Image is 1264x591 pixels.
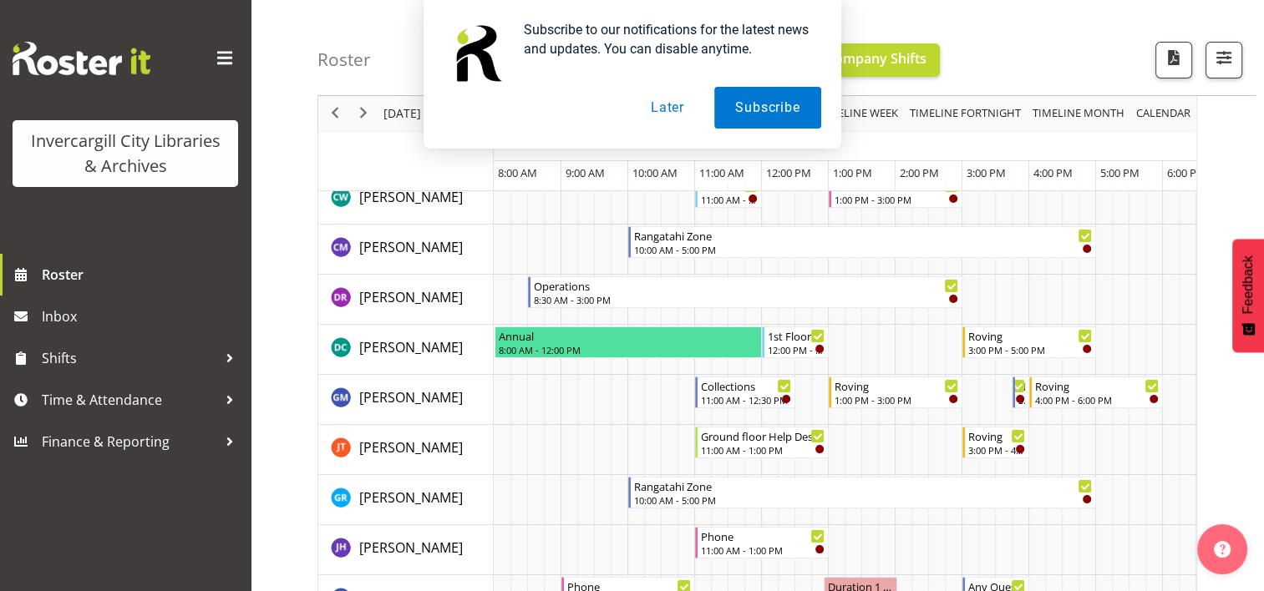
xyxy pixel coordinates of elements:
span: 3:00 PM [967,165,1006,180]
span: 4:00 PM [1033,165,1073,180]
div: Subscribe to our notifications for the latest news and updates. You can disable anytime. [510,20,821,58]
span: Inbox [42,304,242,329]
div: Gabriel McKay Smith"s event - Collections Begin From Thursday, September 25, 2025 at 11:00:00 AM ... [695,376,795,408]
span: [PERSON_NAME] [359,438,463,457]
span: 6:00 PM [1167,165,1206,180]
div: Collections [701,377,791,394]
img: notification icon [444,20,510,87]
td: Gabriel McKay Smith resource [318,375,494,425]
div: 3:45 PM - 4:00 PM [1018,393,1025,407]
span: [PERSON_NAME] [359,488,463,507]
span: 5:00 PM [1100,165,1140,180]
span: [PERSON_NAME] [359,538,463,557]
span: Finance & Reporting [42,429,217,454]
a: [PERSON_NAME] [359,437,463,457]
td: Grace Roscoe-Squires resource [318,475,494,525]
td: Jill Harpur resource [318,525,494,575]
div: 1st Floor Desk [768,327,825,344]
div: 3:00 PM - 5:00 PM [968,343,1092,356]
div: Donald Cunningham"s event - Annual Begin From Thursday, September 25, 2025 at 8:00:00 AM GMT+12:0... [495,326,762,358]
div: Debra Robinson"s event - Operations Begin From Thursday, September 25, 2025 at 8:30:00 AM GMT+12:... [528,276,962,308]
span: 1:00 PM [833,165,872,180]
div: Gabriel McKay Smith"s event - Roving Begin From Thursday, September 25, 2025 at 4:00:00 PM GMT+12... [1029,376,1163,408]
div: Catherine Wilson"s event - Phone Begin From Thursday, September 25, 2025 at 1:00:00 PM GMT+12:00 ... [829,176,962,208]
td: Donald Cunningham resource [318,325,494,375]
div: Glen Tomlinson"s event - Ground floor Help Desk Begin From Thursday, September 25, 2025 at 11:00:... [695,427,829,458]
span: 8:00 AM [498,165,537,180]
a: [PERSON_NAME] [359,237,463,257]
div: Catherine Wilson"s event - 1st Floor Desk Begin From Thursday, September 25, 2025 at 11:00:00 AM ... [695,176,762,208]
div: 8:30 AM - 3:00 PM [534,293,958,306]
div: 4:00 PM - 6:00 PM [1035,393,1159,407]
div: Rangatahi Zone [634,477,1092,494]
div: 10:00 AM - 5:00 PM [634,493,1092,507]
div: Operations [534,277,958,294]
div: Roving [1035,377,1159,394]
span: Roster [42,262,242,287]
div: 1:00 PM - 3:00 PM [835,193,958,206]
span: 9:00 AM [566,165,605,180]
span: Feedback [1241,255,1256,314]
span: [PERSON_NAME] [359,288,463,306]
div: 3:00 PM - 4:00 PM [968,443,1025,457]
td: Glen Tomlinson resource [318,425,494,475]
td: Chamique Mamolo resource [318,225,494,275]
div: 1:00 PM - 3:00 PM [835,393,958,407]
div: Annual [499,327,758,344]
span: [PERSON_NAME] [359,338,463,356]
div: Roving [968,327,1092,344]
span: Time & Attendance [42,387,217,412]
div: Rangatahi Zone [634,227,1092,244]
span: [PERSON_NAME] [359,188,463,206]
img: help-xxl-2.png [1214,541,1231,558]
div: New book tagging [1018,377,1025,394]
div: 11:00 AM - 1:00 PM [701,543,825,557]
div: Invercargill City Libraries & Archives [29,129,221,179]
button: Feedback - Show survey [1232,239,1264,352]
div: Donald Cunningham"s event - Roving Begin From Thursday, September 25, 2025 at 3:00:00 PM GMT+12:0... [962,326,1096,358]
div: Gabriel McKay Smith"s event - Roving Begin From Thursday, September 25, 2025 at 1:00:00 PM GMT+12... [829,376,962,408]
div: Grace Roscoe-Squires"s event - Rangatahi Zone Begin From Thursday, September 25, 2025 at 10:00:00... [628,477,1096,508]
span: 11:00 AM [699,165,744,180]
div: 12:00 PM - 1:00 PM [768,343,825,356]
span: Shifts [42,346,217,371]
div: 11:00 AM - 12:00 PM [701,193,758,206]
div: 10:00 AM - 5:00 PM [634,243,1092,256]
div: 11:00 AM - 12:30 PM [701,393,791,407]
div: Roving [968,427,1025,444]
div: Phone [701,528,825,544]
a: [PERSON_NAME] [359,187,463,207]
span: [PERSON_NAME] [359,238,463,256]
td: Catherine Wilson resource [318,174,494,225]
span: 2:00 PM [900,165,939,180]
span: 12:00 PM [766,165,811,180]
div: Chamique Mamolo"s event - Rangatahi Zone Begin From Thursday, September 25, 2025 at 10:00:00 AM G... [628,226,1096,258]
span: [PERSON_NAME] [359,388,463,407]
a: [PERSON_NAME] [359,538,463,558]
a: [PERSON_NAME] [359,337,463,357]
div: Donald Cunningham"s event - 1st Floor Desk Begin From Thursday, September 25, 2025 at 12:00:00 PM... [762,326,829,358]
a: [PERSON_NAME] [359,487,463,508]
div: 11:00 AM - 1:00 PM [701,443,825,457]
div: Gabriel McKay Smith"s event - New book tagging Begin From Thursday, September 25, 2025 at 3:45:00... [1013,376,1029,408]
a: [PERSON_NAME] [359,287,463,307]
td: Debra Robinson resource [318,275,494,325]
div: 8:00 AM - 12:00 PM [499,343,758,356]
button: Subscribe [714,87,820,129]
span: 10:00 AM [632,165,678,180]
div: Roving [835,377,958,394]
div: Ground floor Help Desk [701,427,825,444]
a: [PERSON_NAME] [359,387,463,407]
div: Jill Harpur"s event - Phone Begin From Thursday, September 25, 2025 at 11:00:00 AM GMT+12:00 Ends... [695,527,829,558]
div: Glen Tomlinson"s event - Roving Begin From Thursday, September 25, 2025 at 3:00:00 PM GMT+12:00 E... [962,427,1029,458]
button: Later [630,87,705,129]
